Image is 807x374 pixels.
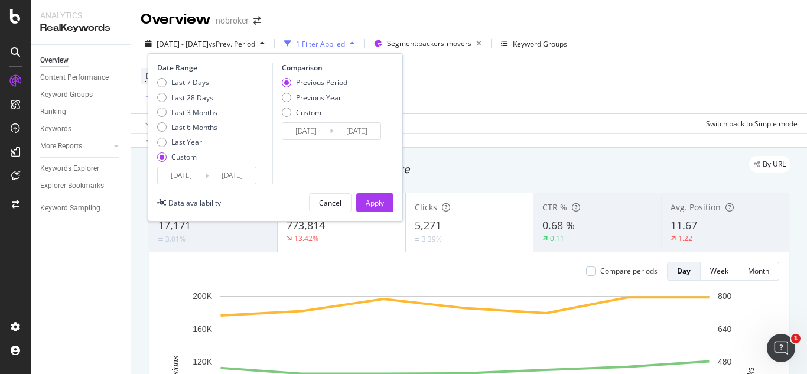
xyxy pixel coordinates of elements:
[296,77,347,87] div: Previous Period
[216,15,249,27] div: nobroker
[157,152,217,162] div: Custom
[387,38,471,48] span: Segment: packers-movers
[496,34,572,53] button: Keyword Groups
[209,39,255,49] span: vs Prev. Period
[171,93,213,103] div: Last 28 Days
[40,106,122,118] a: Ranking
[415,238,419,241] img: Equal
[710,266,728,276] div: Week
[677,266,691,276] div: Day
[701,114,798,133] button: Switch back to Simple mode
[40,140,110,152] a: More Reports
[40,123,71,135] div: Keywords
[40,202,122,214] a: Keyword Sampling
[141,90,188,104] button: Add Filter
[171,108,217,118] div: Last 3 Months
[282,93,347,103] div: Previous Year
[193,324,212,334] text: 160K
[209,167,256,184] input: End Date
[157,122,217,132] div: Last 6 Months
[40,54,122,67] a: Overview
[309,193,352,212] button: Cancel
[287,218,325,232] span: 773,814
[40,106,66,118] div: Ranking
[600,266,658,276] div: Compare periods
[157,93,217,103] div: Last 28 Days
[415,218,441,232] span: 5,271
[718,324,732,334] text: 640
[701,262,738,281] button: Week
[40,180,104,192] div: Explorer Bookmarks
[40,162,99,175] div: Keywords Explorer
[165,234,186,244] div: 3.01%
[749,156,790,173] div: legacy label
[294,233,318,243] div: 13.42%
[282,63,385,73] div: Comparison
[513,39,567,49] div: Keyword Groups
[671,201,721,213] span: Avg. Position
[157,77,217,87] div: Last 7 Days
[193,291,212,301] text: 200K
[157,108,217,118] div: Last 3 Months
[40,140,82,152] div: More Reports
[282,77,347,87] div: Previous Period
[40,89,93,101] div: Keyword Groups
[366,198,384,208] div: Apply
[40,21,121,35] div: RealKeywords
[706,119,798,129] div: Switch back to Simple mode
[40,162,122,175] a: Keywords Explorer
[40,71,122,84] a: Content Performance
[40,123,122,135] a: Keywords
[369,34,486,53] button: Segment:packers-movers
[282,123,330,139] input: Start Date
[141,114,175,133] button: Apply
[763,161,786,168] span: By URL
[253,17,261,25] div: arrow-right-arrow-left
[141,9,211,30] div: Overview
[718,291,732,301] text: 800
[422,234,442,244] div: 3.39%
[141,34,269,53] button: [DATE] - [DATE]vsPrev. Period
[40,71,109,84] div: Content Performance
[738,262,779,281] button: Month
[171,137,202,147] div: Last Year
[145,71,168,81] span: Device
[767,334,795,362] iframe: Intercom live chat
[279,34,359,53] button: 1 Filter Applied
[168,198,221,208] div: Data availability
[296,93,341,103] div: Previous Year
[193,357,212,366] text: 120K
[748,266,769,276] div: Month
[171,122,217,132] div: Last 6 Months
[542,201,567,213] span: CTR %
[667,262,701,281] button: Day
[158,238,163,241] img: Equal
[171,77,209,87] div: Last 7 Days
[678,233,692,243] div: 1.22
[319,198,341,208] div: Cancel
[550,233,564,243] div: 0.11
[718,357,732,366] text: 480
[171,152,197,162] div: Custom
[671,218,697,232] span: 11.67
[791,334,801,343] span: 1
[40,180,122,192] a: Explorer Bookmarks
[333,123,380,139] input: End Date
[296,39,345,49] div: 1 Filter Applied
[415,201,437,213] span: Clicks
[40,89,122,101] a: Keyword Groups
[157,63,269,73] div: Date Range
[40,54,69,67] div: Overview
[356,193,393,212] button: Apply
[157,39,209,49] span: [DATE] - [DATE]
[40,202,100,214] div: Keyword Sampling
[542,218,575,232] span: 0.68 %
[158,218,191,232] span: 17,171
[40,9,121,21] div: Analytics
[157,137,217,147] div: Last Year
[158,167,205,184] input: Start Date
[296,108,321,118] div: Custom
[282,108,347,118] div: Custom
